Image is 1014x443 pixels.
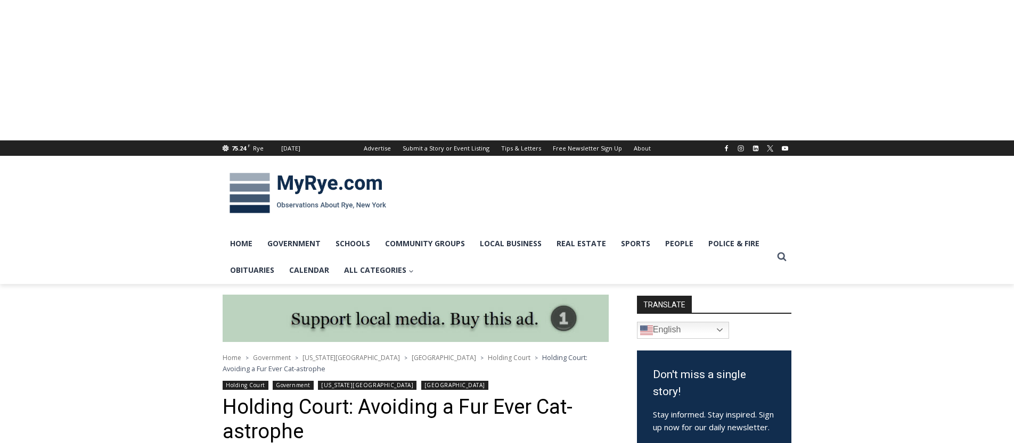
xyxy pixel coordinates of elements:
a: Obituaries [223,257,282,283]
a: YouTube [779,142,791,155]
div: Rye [253,144,264,153]
strong: TRANSLATE [637,296,692,313]
nav: Secondary Navigation [358,140,657,156]
a: All Categories [337,257,421,283]
a: Advertise [358,140,397,156]
a: Tips & Letters [495,140,547,156]
a: Sports [614,230,658,257]
span: > [535,354,538,362]
button: View Search Form [772,247,791,266]
a: People [658,230,701,257]
a: Calendar [282,257,337,283]
a: Police & Fire [701,230,767,257]
a: Community Groups [378,230,472,257]
span: 75.24 [232,144,246,152]
a: Holding Court [223,381,268,390]
a: Free Newsletter Sign Up [547,140,628,156]
img: en [640,324,653,337]
a: Home [223,230,260,257]
a: Schools [328,230,378,257]
a: Government [260,230,328,257]
p: Stay informed. Stay inspired. Sign up now for our daily newsletter. [653,408,775,433]
a: Linkedin [749,142,762,155]
a: Local Business [472,230,549,257]
h3: Don't miss a single story! [653,366,775,400]
a: English [637,322,729,339]
a: [GEOGRAPHIC_DATA] [421,381,488,390]
span: > [480,354,484,362]
a: Real Estate [549,230,614,257]
div: [DATE] [281,144,300,153]
a: Facebook [720,142,733,155]
a: Submit a Story or Event Listing [397,140,495,156]
a: Holding Court [488,353,530,362]
span: > [295,354,298,362]
a: X [764,142,776,155]
span: > [246,354,249,362]
span: > [404,354,407,362]
span: All Categories [344,264,414,276]
img: support local media, buy this ad [223,295,609,342]
nav: Breadcrumbs [223,352,609,374]
nav: Primary Navigation [223,230,772,284]
span: F [248,143,250,148]
a: Government [253,353,291,362]
span: Holding Court: Avoiding a Fur Ever Cat-astrophe [223,353,587,373]
a: Home [223,353,241,362]
a: Instagram [734,142,747,155]
a: [US_STATE][GEOGRAPHIC_DATA] [302,353,400,362]
a: About [628,140,657,156]
a: [GEOGRAPHIC_DATA] [412,353,476,362]
a: Government [273,381,313,390]
img: MyRye.com [223,165,393,221]
a: [US_STATE][GEOGRAPHIC_DATA] [318,381,416,390]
